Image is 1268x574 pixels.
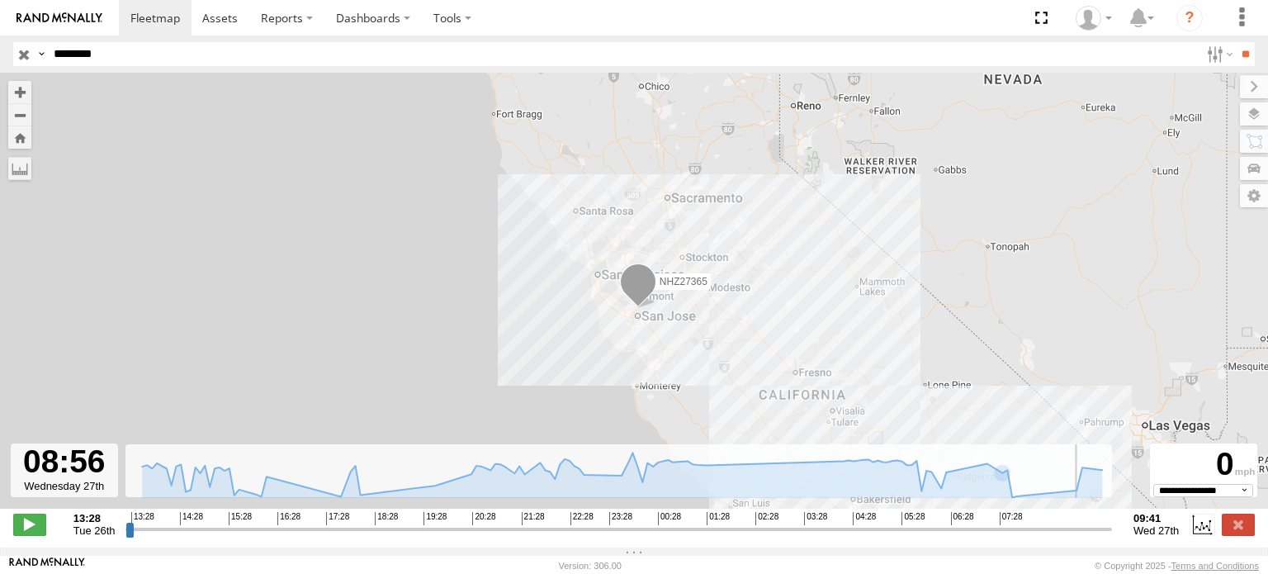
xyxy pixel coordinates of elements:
span: 23:28 [609,512,632,525]
span: Tue 26th Aug 2025 [73,524,116,537]
span: 06:28 [951,512,974,525]
span: NHZ27365 [660,276,707,287]
span: 03:28 [804,512,827,525]
span: 00:28 [658,512,681,525]
label: Search Filter Options [1200,42,1236,66]
strong: 09:41 [1133,512,1179,524]
span: 13:28 [131,512,154,525]
label: Measure [8,157,31,180]
span: 07:28 [1000,512,1023,525]
label: Close [1222,514,1255,535]
div: Zulema McIntosch [1070,6,1118,31]
a: Visit our Website [9,557,85,574]
div: Version: 306.00 [559,561,622,571]
span: 04:28 [853,512,876,525]
label: Map Settings [1240,184,1268,207]
span: 02:28 [755,512,778,525]
span: 17:28 [326,512,349,525]
span: 05:28 [901,512,925,525]
div: 0 [1152,446,1255,483]
span: 21:28 [522,512,545,525]
button: Zoom out [8,103,31,126]
span: 18:28 [375,512,398,525]
i: ? [1176,5,1203,31]
label: Search Query [35,42,48,66]
span: Wed 27th Aug 2025 [1133,524,1179,537]
img: rand-logo.svg [17,12,102,24]
span: 14:28 [180,512,203,525]
button: Zoom in [8,81,31,103]
span: 20:28 [472,512,495,525]
div: © Copyright 2025 - [1095,561,1259,571]
button: Zoom Home [8,126,31,149]
a: Terms and Conditions [1171,561,1259,571]
span: 15:28 [229,512,252,525]
span: 01:28 [707,512,730,525]
strong: 13:28 [73,512,116,524]
label: Play/Stop [13,514,46,535]
span: 19:28 [423,512,447,525]
span: 16:28 [277,512,300,525]
span: 22:28 [570,512,594,525]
